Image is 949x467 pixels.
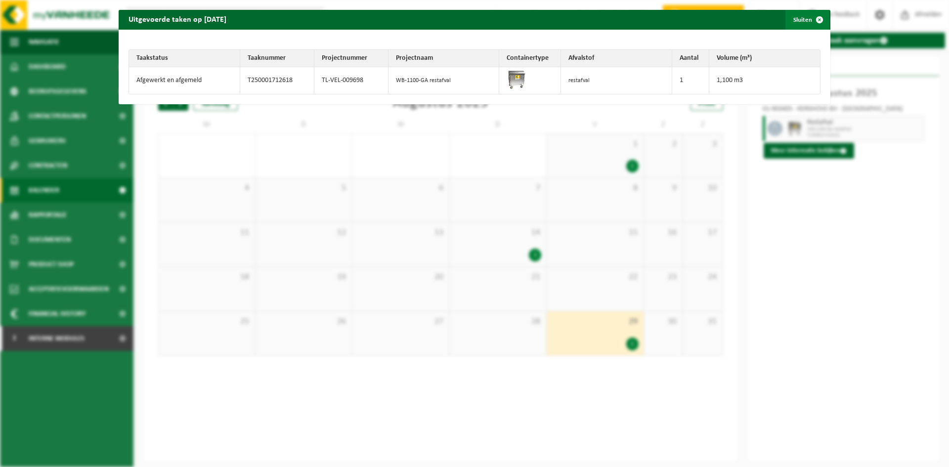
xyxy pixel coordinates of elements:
th: Volume (m³) [709,50,820,67]
th: Projectnaam [388,50,500,67]
th: Aantal [672,50,709,67]
td: 1,100 m3 [709,67,820,94]
img: WB-1100-GAL-GY-02 [507,70,526,89]
td: T250001712618 [240,67,314,94]
td: WB-1100-GA restafval [388,67,500,94]
h2: Uitgevoerde taken op [DATE] [119,10,236,29]
th: Afvalstof [561,50,672,67]
td: restafval [561,67,672,94]
td: 1 [672,67,709,94]
th: Containertype [499,50,561,67]
th: Taakstatus [129,50,240,67]
button: Sluiten [785,10,829,30]
th: Projectnummer [314,50,388,67]
td: TL-VEL-009698 [314,67,388,94]
td: Afgewerkt en afgemeld [129,67,240,94]
th: Taaknummer [240,50,314,67]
